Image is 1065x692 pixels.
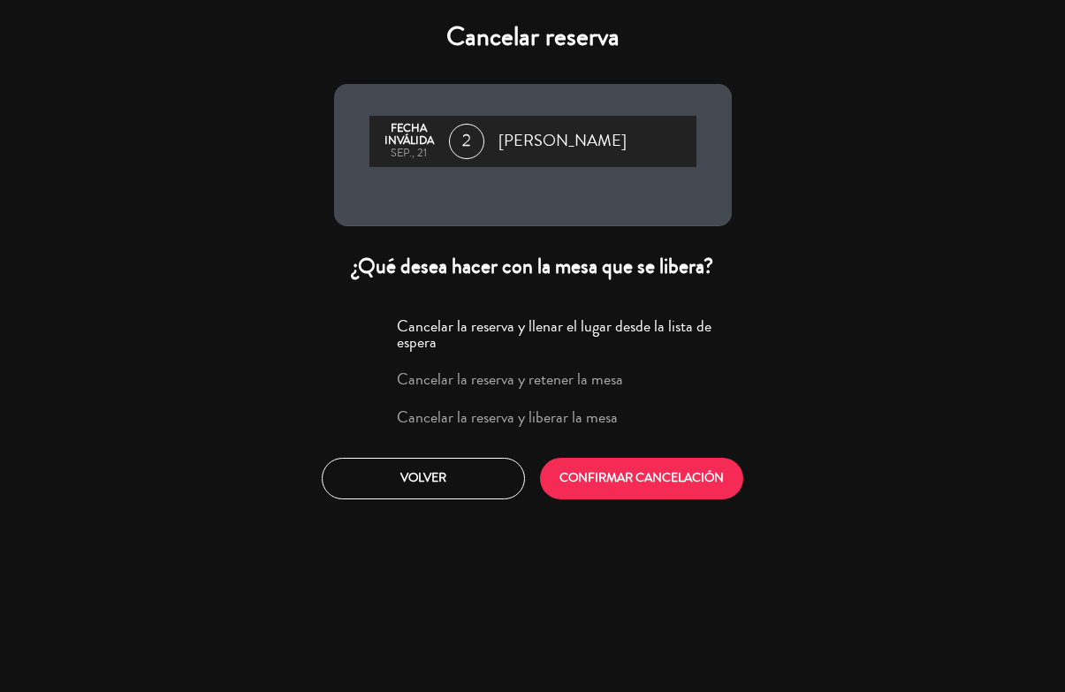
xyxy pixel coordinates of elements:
div: sep., 21 [378,148,440,160]
span: [PERSON_NAME] [498,128,627,155]
div: Fecha inválida [378,123,440,148]
span: 2 [449,124,484,159]
button: CONFIRMAR CANCELACIÓN [540,458,743,499]
label: Cancelar la reserva y llenar el lugar desde la lista de espera [397,318,720,350]
label: Cancelar la reserva y retener la mesa [397,371,623,387]
div: ¿Qué desea hacer con la mesa que se libera? [334,253,732,280]
button: Volver [322,458,525,499]
h4: Cancelar reserva [334,21,732,53]
label: Cancelar la reserva y liberar la mesa [397,409,618,425]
